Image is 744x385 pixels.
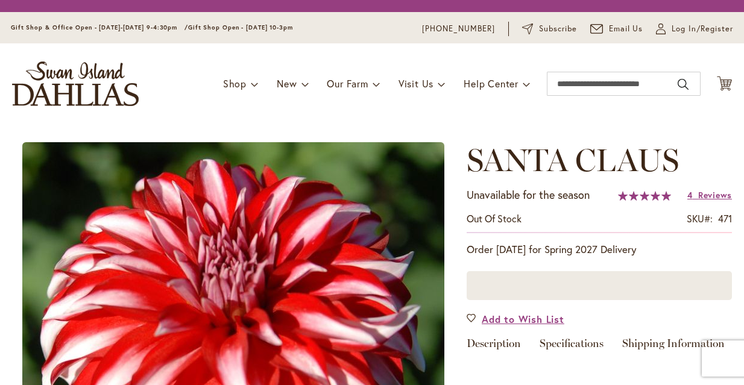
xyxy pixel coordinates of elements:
span: Subscribe [539,23,577,35]
a: Subscribe [522,23,577,35]
a: Email Us [590,23,643,35]
p: Unavailable for the season [467,187,590,203]
a: Add to Wish List [467,312,564,326]
span: Gift Shop Open - [DATE] 10-3pm [188,23,293,31]
a: Log In/Register [656,23,733,35]
div: 471 [718,212,732,226]
span: Reviews [698,189,732,201]
span: Gift Shop & Office Open - [DATE]-[DATE] 9-4:30pm / [11,23,188,31]
span: Help Center [464,77,519,90]
span: Visit Us [399,77,433,90]
p: Order [DATE] for Spring 2027 Delivery [467,242,732,257]
span: Email Us [609,23,643,35]
span: Log In/Register [672,23,733,35]
div: 100% [618,191,671,201]
a: store logo [12,61,139,106]
a: [PHONE_NUMBER] [422,23,495,35]
span: New [277,77,297,90]
span: Our Farm [327,77,368,90]
a: Description [467,338,521,355]
span: Shop [223,77,247,90]
a: 4 Reviews [687,189,732,201]
div: Availability [467,212,522,226]
span: Out of stock [467,212,522,225]
a: Specifications [540,338,604,355]
button: Search [678,75,689,94]
span: 4 [687,189,693,201]
div: Detailed Product Info [467,338,732,355]
span: Add to Wish List [482,312,564,326]
a: Shipping Information [622,338,725,355]
span: SANTA CLAUS [467,141,679,179]
iframe: Launch Accessibility Center [9,342,43,376]
strong: SKU [687,212,713,225]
